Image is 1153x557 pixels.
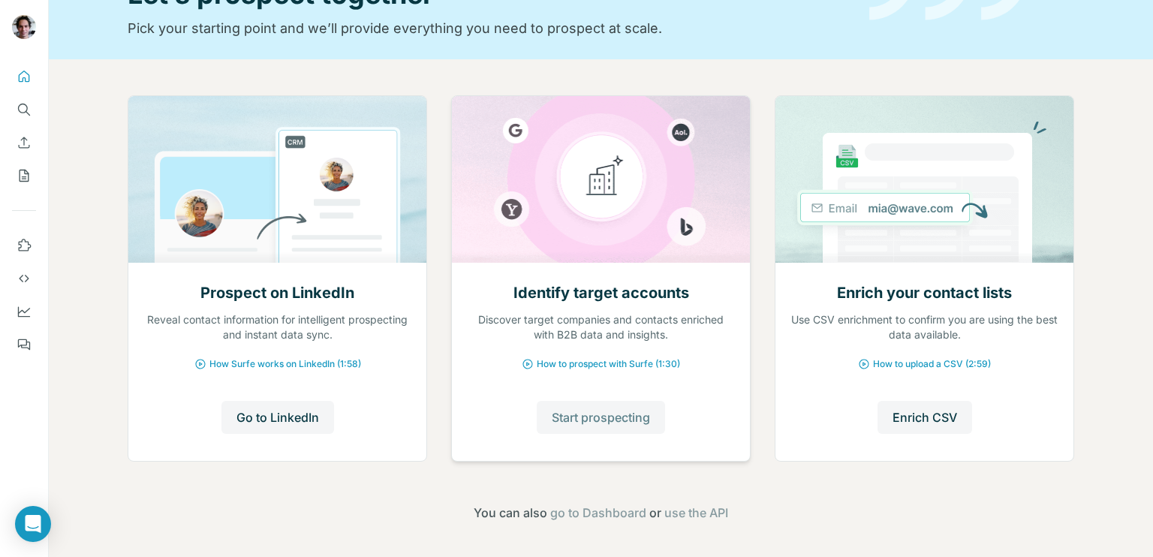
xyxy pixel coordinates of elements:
[200,282,354,303] h2: Prospect on LinkedIn
[537,401,665,434] button: Start prospecting
[474,504,547,522] span: You can also
[649,504,661,522] span: or
[550,504,646,522] button: go to Dashboard
[12,129,36,156] button: Enrich CSV
[837,282,1012,303] h2: Enrich your contact lists
[128,96,427,263] img: Prospect on LinkedIn
[467,312,735,342] p: Discover target companies and contacts enriched with B2B data and insights.
[537,357,680,371] span: How to prospect with Surfe (1:30)
[790,312,1058,342] p: Use CSV enrichment to confirm you are using the best data available.
[513,282,689,303] h2: Identify target accounts
[209,357,361,371] span: How Surfe works on LinkedIn (1:58)
[775,96,1074,263] img: Enrich your contact lists
[552,408,650,426] span: Start prospecting
[128,18,851,39] p: Pick your starting point and we’ll provide everything you need to prospect at scale.
[12,15,36,39] img: Avatar
[893,408,957,426] span: Enrich CSV
[878,401,972,434] button: Enrich CSV
[221,401,334,434] button: Go to LinkedIn
[12,298,36,325] button: Dashboard
[873,357,991,371] span: How to upload a CSV (2:59)
[664,504,728,522] button: use the API
[143,312,411,342] p: Reveal contact information for intelligent prospecting and instant data sync.
[12,232,36,259] button: Use Surfe on LinkedIn
[12,63,36,90] button: Quick start
[12,331,36,358] button: Feedback
[15,506,51,542] div: Open Intercom Messenger
[236,408,319,426] span: Go to LinkedIn
[12,162,36,189] button: My lists
[12,265,36,292] button: Use Surfe API
[451,96,751,263] img: Identify target accounts
[12,96,36,123] button: Search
